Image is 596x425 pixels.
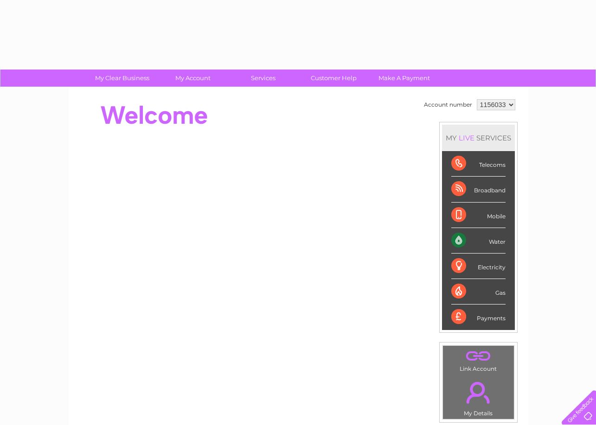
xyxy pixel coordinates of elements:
[366,70,442,87] a: Make A Payment
[451,151,506,177] div: Telecoms
[451,304,506,330] div: Payments
[451,254,506,279] div: Electricity
[225,70,301,87] a: Services
[442,125,515,151] div: MY SERVICES
[295,70,372,87] a: Customer Help
[457,133,476,142] div: LIVE
[422,97,474,113] td: Account number
[84,70,160,87] a: My Clear Business
[154,70,231,87] a: My Account
[451,228,506,254] div: Water
[451,177,506,202] div: Broadband
[445,348,512,364] a: .
[451,203,506,228] div: Mobile
[442,345,514,374] td: Link Account
[442,374,514,419] td: My Details
[451,279,506,304] div: Gas
[445,376,512,409] a: .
